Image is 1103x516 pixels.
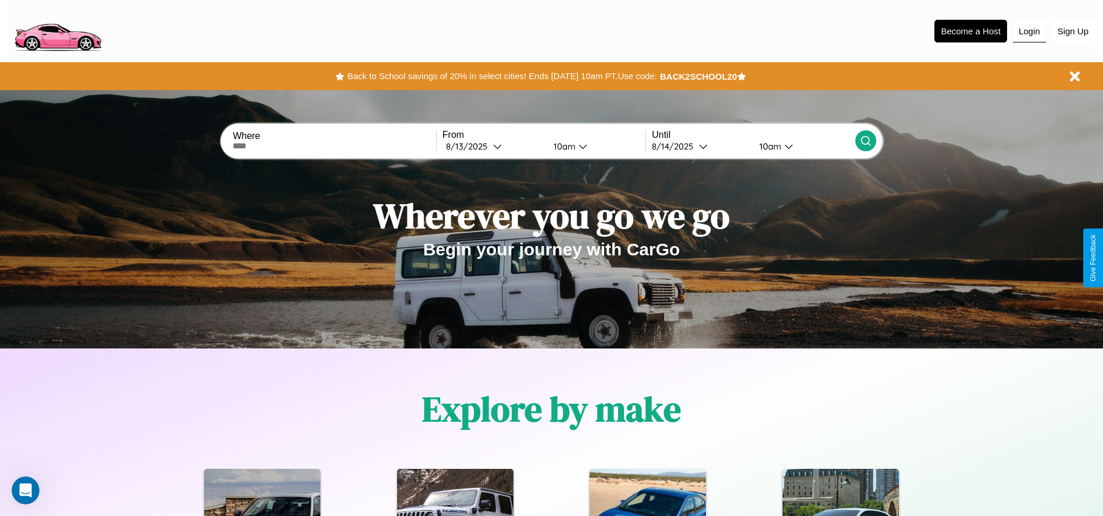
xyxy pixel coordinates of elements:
h1: Explore by make [422,385,681,433]
button: 10am [544,140,646,152]
div: Give Feedback [1089,234,1097,282]
div: 10am [754,141,784,152]
button: Back to School savings of 20% in select cities! Ends [DATE] 10am PT.Use code: [344,68,659,84]
button: Become a Host [934,20,1007,42]
iframe: Intercom live chat [12,476,40,504]
button: 8/13/2025 [442,140,544,152]
button: 10am [750,140,855,152]
button: Sign Up [1052,20,1094,42]
div: 10am [548,141,579,152]
button: Login [1013,20,1046,42]
label: Where [233,131,436,141]
label: From [442,130,645,140]
label: Until [652,130,855,140]
div: 8 / 13 / 2025 [446,141,493,152]
img: logo [9,6,106,54]
div: 8 / 14 / 2025 [652,141,699,152]
b: BACK2SCHOOL20 [660,72,737,81]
